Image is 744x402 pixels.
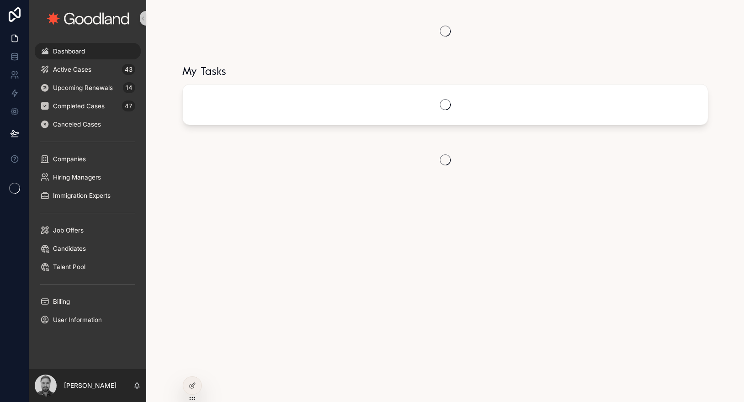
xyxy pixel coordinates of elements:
span: Talent Pool [53,263,85,270]
div: scrollable content [29,37,146,340]
div: 47 [122,100,135,111]
span: Upcoming Renewals [53,84,113,91]
span: Canceled Cases [53,121,101,128]
h1: My Tasks [182,66,226,79]
img: App logo [47,12,129,25]
a: Upcoming Renewals14 [35,79,141,96]
span: Companies [53,155,86,163]
span: Job Offers [53,227,84,234]
a: Canceled Cases [35,116,141,132]
span: Billing [53,298,70,305]
div: 14 [123,82,135,93]
span: Hiring Managers [53,174,101,181]
a: Billing [35,293,141,310]
span: Active Cases [53,66,91,73]
span: Candidates [53,245,86,252]
a: Immigration Experts [35,187,141,204]
a: User Information [35,312,141,328]
span: User Information [53,316,102,323]
a: Companies [35,151,141,167]
a: Completed Cases47 [35,98,141,114]
span: Dashboard [53,48,85,55]
p: [PERSON_NAME] [64,381,116,390]
div: 43 [122,64,135,75]
a: Active Cases43 [35,61,141,78]
a: Candidates [35,240,141,257]
a: Talent Pool [35,259,141,275]
a: Job Offers [35,222,141,238]
span: Immigration Experts [53,192,111,199]
a: Dashboard [35,43,141,59]
span: Completed Cases [53,102,105,110]
a: Hiring Managers [35,169,141,185]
